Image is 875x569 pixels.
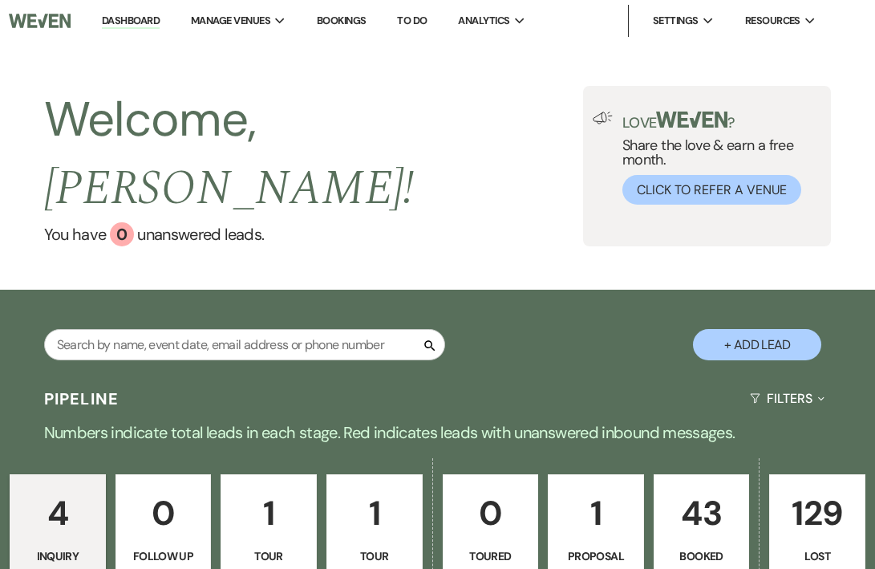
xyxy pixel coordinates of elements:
[44,329,445,360] input: Search by name, event date, email address or phone number
[126,547,201,565] p: Follow Up
[126,486,201,540] p: 0
[664,547,739,565] p: Booked
[231,486,306,540] p: 1
[20,486,95,540] p: 4
[453,547,529,565] p: Toured
[44,388,120,410] h3: Pipeline
[9,4,71,38] img: Weven Logo
[780,486,855,540] p: 129
[780,547,855,565] p: Lost
[558,486,634,540] p: 1
[337,486,412,540] p: 1
[453,486,529,540] p: 0
[664,486,739,540] p: 43
[44,152,415,226] span: [PERSON_NAME] !
[613,112,821,205] div: Share the love & earn a free month.
[458,13,509,29] span: Analytics
[317,14,367,27] a: Bookings
[20,547,95,565] p: Inquiry
[622,112,821,130] p: Love ?
[622,175,801,205] button: Click to Refer a Venue
[745,13,800,29] span: Resources
[191,13,270,29] span: Manage Venues
[110,222,134,246] div: 0
[44,86,583,222] h2: Welcome,
[102,14,160,29] a: Dashboard
[593,112,613,124] img: loud-speaker-illustration.svg
[693,329,821,360] button: + Add Lead
[397,14,427,27] a: To Do
[653,13,699,29] span: Settings
[743,377,831,420] button: Filters
[44,222,583,246] a: You have 0 unanswered leads.
[656,112,727,128] img: weven-logo-green.svg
